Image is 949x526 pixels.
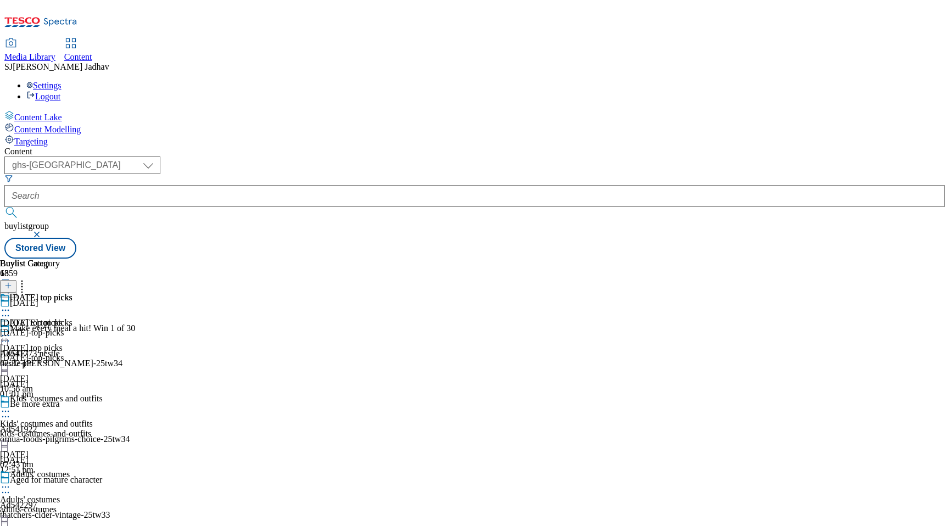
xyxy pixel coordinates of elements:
svg: Search Filters [4,174,13,183]
div: Adults' costumes [10,469,70,479]
span: SJ [4,62,13,71]
a: Settings [26,81,62,90]
a: Logout [26,92,60,101]
a: Media Library [4,39,55,62]
span: Media Library [4,52,55,61]
button: Stored View [4,238,76,259]
div: Kids' costumes and outfits [10,394,103,404]
span: Content Lake [14,113,62,122]
span: Content Modelling [14,125,81,134]
span: [PERSON_NAME] Jadhav [13,62,109,71]
input: Search [4,185,945,207]
div: [DATE] top picks [10,318,72,328]
span: Targeting [14,137,48,146]
span: buylistgroup [4,221,49,231]
a: Content Modelling [4,122,945,135]
a: Targeting [4,135,945,147]
a: Content Lake [4,110,945,122]
div: Content [4,147,945,156]
a: Content [64,39,92,62]
div: [DATE] top picks [10,293,72,303]
span: Content [64,52,92,61]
